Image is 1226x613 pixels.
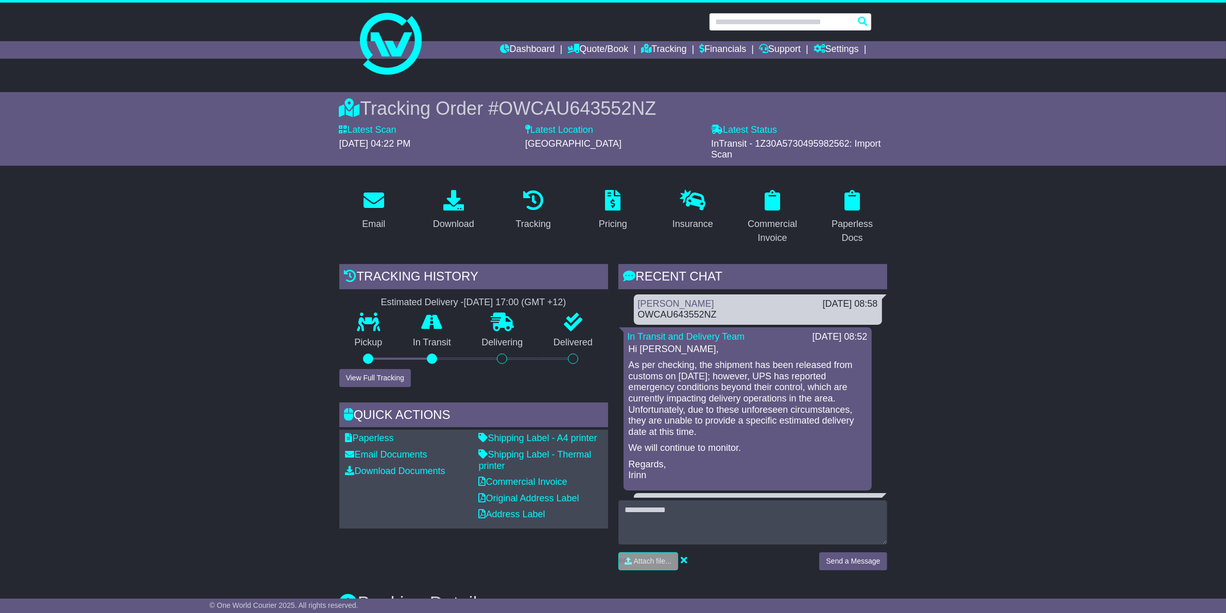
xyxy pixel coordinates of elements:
p: Regards, Irinn [629,459,867,481]
div: [DATE] 08:58 [823,299,878,310]
div: Email [362,217,385,231]
div: RECENT CHAT [618,264,887,292]
a: [PERSON_NAME] [638,497,714,507]
p: Delivering [467,337,539,348]
p: Hi [PERSON_NAME], [629,344,867,355]
label: Latest Scan [339,125,396,136]
a: [PERSON_NAME] [638,299,714,309]
a: Paperless [346,433,394,443]
a: Pricing [592,186,634,235]
a: Commercial Invoice [738,186,807,249]
div: Pricing [599,217,627,231]
button: Send a Message [819,552,887,570]
span: OWCAU643552NZ [498,98,656,119]
label: Latest Location [525,125,593,136]
div: Insurance [672,217,713,231]
div: [DATE] 08:03 [823,497,878,509]
div: [DATE] 08:52 [813,331,868,343]
a: Download Documents [346,466,445,476]
span: [DATE] 04:22 PM [339,138,411,149]
a: Original Address Label [479,493,579,503]
div: Quick Actions [339,402,608,430]
span: © One World Courier 2025. All rights reserved. [210,601,358,609]
a: Tracking [641,41,686,59]
a: Settings [814,41,859,59]
label: Latest Status [711,125,777,136]
div: Tracking Order # [339,97,887,119]
a: Dashboard [500,41,555,59]
a: Shipping Label - Thermal printer [479,449,592,471]
a: Support [759,41,801,59]
p: As per checking, the shipment has been released from customs on [DATE]; however, UPS has reported... [629,360,867,437]
a: Commercial Invoice [479,477,567,487]
a: Address Label [479,509,545,519]
a: Financials [699,41,746,59]
a: Paperless Docs [818,186,887,249]
a: Shipping Label - A4 printer [479,433,597,443]
div: Commercial Invoice [745,217,801,245]
div: [DATE] 17:00 (GMT +12) [464,297,566,308]
a: Quote/Book [567,41,628,59]
span: InTransit - 1Z30A5730495982562: Import Scan [711,138,881,160]
a: Tracking [509,186,557,235]
a: Email [355,186,392,235]
p: We will continue to monitor. [629,443,867,454]
a: Email Documents [346,449,427,460]
a: In Transit and Delivery Team [628,331,745,342]
a: Download [426,186,481,235]
div: Download [433,217,474,231]
div: OWCAU643552NZ [638,309,878,321]
span: [GEOGRAPHIC_DATA] [525,138,621,149]
a: Insurance [666,186,720,235]
div: Tracking [515,217,550,231]
button: View Full Tracking [339,369,411,387]
div: Tracking history [339,264,608,292]
div: Estimated Delivery - [339,297,608,308]
p: Delivered [538,337,608,348]
p: In Transit [398,337,467,348]
p: Pickup [339,337,398,348]
div: Paperless Docs [824,217,880,245]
